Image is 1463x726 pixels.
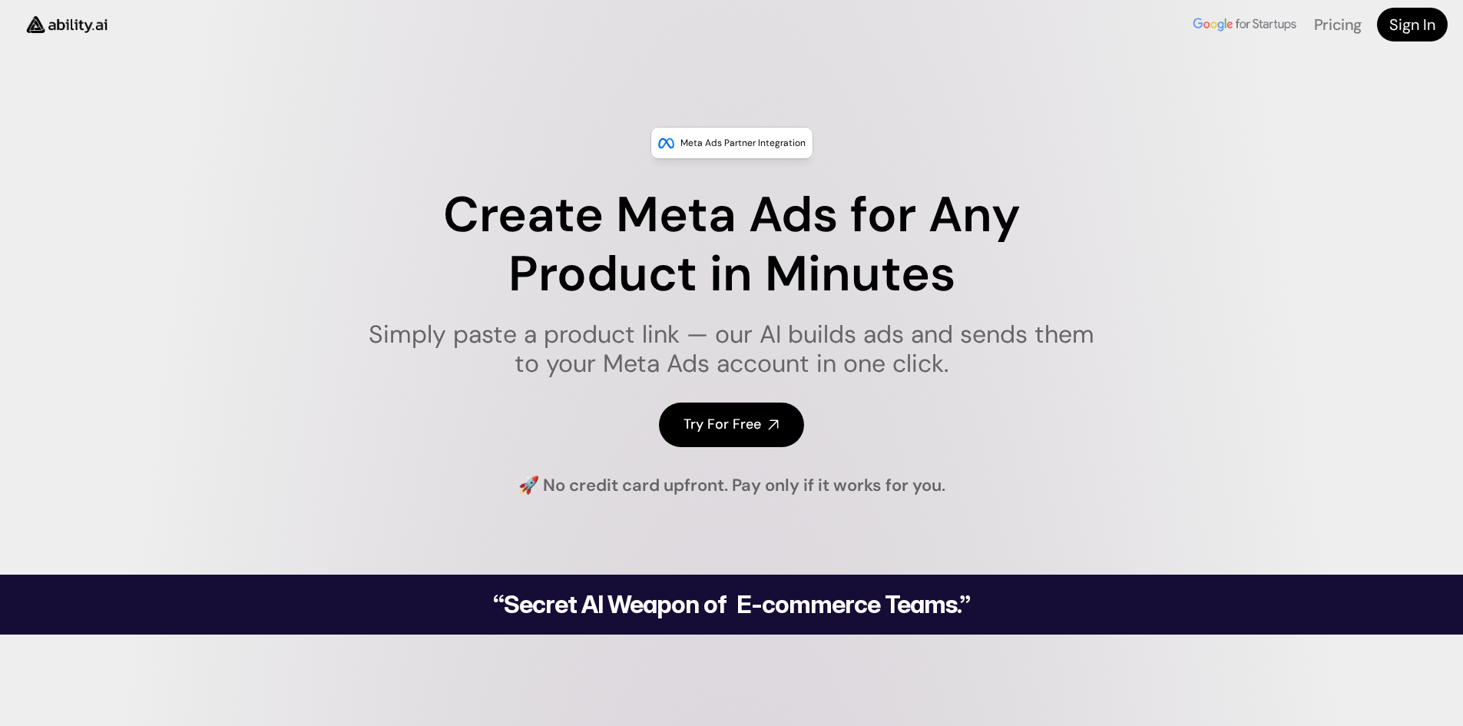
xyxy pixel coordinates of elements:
[1389,14,1435,35] h4: Sign In
[1377,8,1448,41] a: Sign In
[454,592,1010,617] h2: “Secret AI Weapon of E-commerce Teams.”
[680,135,806,151] p: Meta Ads Partner Integration
[359,320,1104,379] h1: Simply paste a product link — our AI builds ads and sends them to your Meta Ads account in one cl...
[659,403,804,446] a: Try For Free
[684,415,761,434] h4: Try For Free
[1314,15,1362,35] a: Pricing
[518,474,945,498] h4: 🚀 No credit card upfront. Pay only if it works for you.
[359,186,1104,304] h1: Create Meta Ads for Any Product in Minutes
